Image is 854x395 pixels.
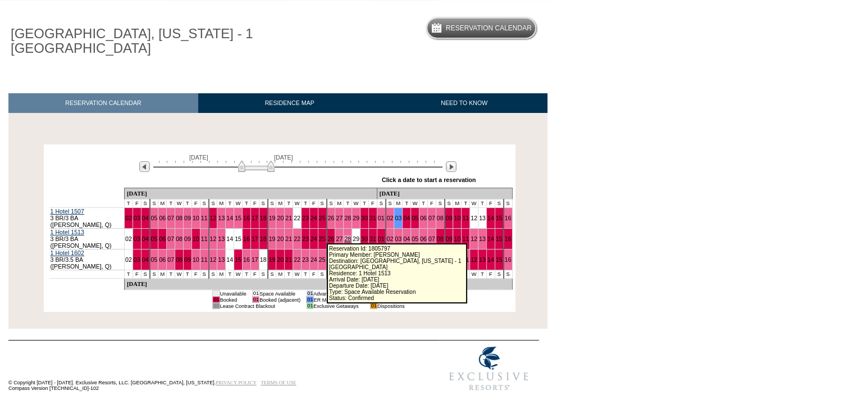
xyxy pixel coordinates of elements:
[470,208,478,229] td: 12
[417,297,467,303] td: Cancellation Wish List
[302,199,310,208] td: T
[243,270,251,279] td: T
[139,161,150,172] img: Previous
[487,235,494,242] a: 14
[260,215,267,221] a: 18
[403,235,410,242] a: 04
[437,235,444,242] a: 08
[478,208,487,229] td: 13
[505,235,512,242] a: 16
[277,256,284,263] a: 20
[420,235,427,242] a: 06
[378,235,385,242] a: 01
[310,256,317,263] a: 24
[167,215,174,221] a: 07
[124,199,133,208] td: T
[352,229,360,249] td: 29
[250,270,259,279] td: F
[478,270,487,279] td: T
[252,256,258,263] a: 17
[167,235,174,242] a: 07
[445,199,453,208] td: S
[226,270,234,279] td: T
[51,229,84,235] a: 1 Hotel 1513
[310,235,317,242] a: 24
[252,297,259,303] td: 01
[427,199,436,208] td: F
[381,93,547,113] a: NEED TO KNOW
[234,229,243,249] td: 15
[8,24,260,58] h1: [GEOGRAPHIC_DATA], [US_STATE] - 1 [GEOGRAPHIC_DATA]
[158,199,167,208] td: M
[462,235,469,242] a: 11
[336,235,342,242] a: 27
[307,303,313,309] td: 01
[309,270,318,279] td: F
[259,297,301,303] td: Booked (adjacent)
[471,235,477,242] a: 12
[269,256,276,263] a: 19
[428,215,435,221] a: 07
[319,215,326,221] a: 25
[183,199,191,208] td: T
[387,235,394,242] a: 02
[142,215,149,221] a: 04
[327,199,335,208] td: S
[470,270,478,279] td: W
[260,235,267,242] a: 18
[344,199,352,208] td: T
[134,235,140,242] a: 03
[505,256,512,263] a: 16
[200,199,208,208] td: S
[368,199,377,208] td: F
[184,256,191,263] a: 09
[386,199,394,208] td: S
[151,235,158,242] a: 05
[307,297,313,303] td: 01
[167,199,175,208] td: T
[436,199,444,208] td: S
[395,215,401,221] a: 03
[353,215,359,221] a: 29
[486,199,495,208] td: F
[220,290,246,297] td: Unavailable
[277,235,284,242] a: 20
[369,235,376,242] a: 31
[268,270,276,279] td: S
[210,256,217,263] a: 12
[285,199,293,208] td: T
[293,270,302,279] td: W
[377,199,385,208] td: S
[487,256,494,263] a: 14
[189,154,208,161] span: [DATE]
[51,208,84,215] a: 1 Hotel 1507
[302,256,309,263] a: 23
[159,256,166,263] a: 06
[159,215,166,221] a: 06
[318,199,326,208] td: S
[243,199,251,208] td: T
[142,235,149,242] a: 04
[486,270,495,279] td: F
[193,235,199,242] a: 10
[198,93,381,113] a: RESIDENCE MAP
[234,270,243,279] td: W
[352,199,360,208] td: W
[200,270,208,279] td: S
[176,215,182,221] a: 08
[216,380,257,385] a: PRIVACY POLICY
[151,256,158,263] a: 05
[495,270,503,279] td: S
[193,256,199,263] a: 10
[209,270,217,279] td: S
[201,256,208,263] a: 11
[134,256,140,263] a: 03
[276,270,285,279] td: M
[462,215,469,221] a: 11
[496,256,503,263] a: 15
[184,235,191,242] a: 09
[377,303,405,309] td: Dispositions
[49,208,125,229] td: 3 BR/3 BA ([PERSON_NAME], Q)
[226,229,234,249] td: 14
[319,235,326,242] a: 25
